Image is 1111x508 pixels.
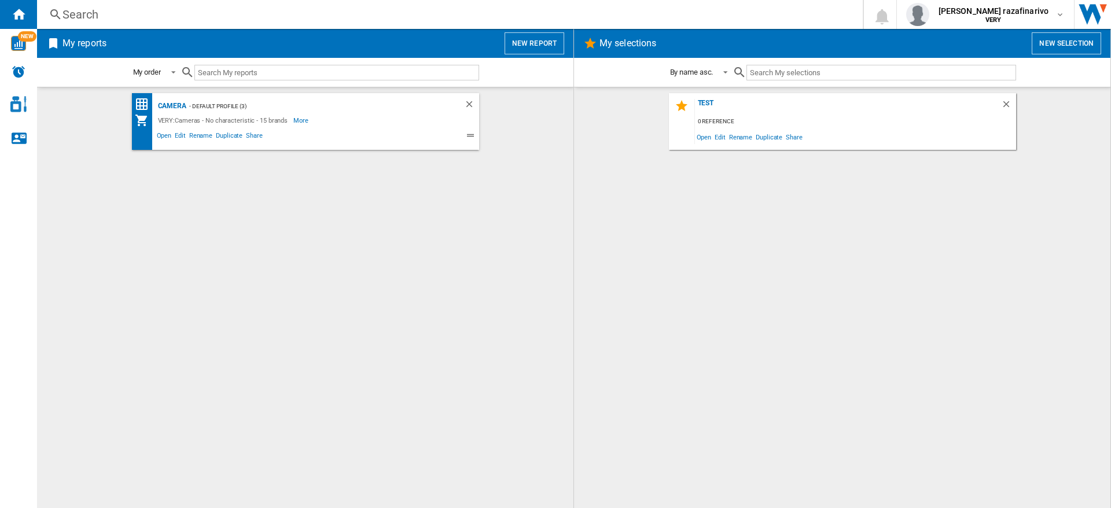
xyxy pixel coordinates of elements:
[135,113,155,127] div: My Assortment
[173,130,187,144] span: Edit
[12,65,25,79] img: alerts-logo.svg
[293,113,310,127] span: More
[214,130,244,144] span: Duplicate
[194,65,479,80] input: Search My reports
[754,129,784,145] span: Duplicate
[713,129,727,145] span: Edit
[244,130,264,144] span: Share
[670,68,713,76] div: By name asc.
[505,32,564,54] button: New report
[62,6,833,23] div: Search
[695,99,1001,115] div: test
[10,96,27,112] img: cosmetic-logo.svg
[135,97,155,112] div: Price Matrix
[155,113,294,127] div: VERY:Cameras - No characteristic - 15 brands
[784,129,804,145] span: Share
[695,129,713,145] span: Open
[155,99,186,113] div: Camera
[746,65,1016,80] input: Search My selections
[11,36,26,51] img: wise-card.svg
[906,3,929,26] img: profile.jpg
[1032,32,1101,54] button: New selection
[939,5,1049,17] span: [PERSON_NAME] razafinarivo
[155,130,174,144] span: Open
[186,99,441,113] div: - Default profile (3)
[727,129,754,145] span: Rename
[187,130,214,144] span: Rename
[695,115,1016,129] div: 0 reference
[464,99,479,113] div: Delete
[985,16,1002,24] b: VERY
[133,68,161,76] div: My order
[597,32,658,54] h2: My selections
[1001,99,1016,115] div: Delete
[60,32,109,54] h2: My reports
[18,31,36,42] span: NEW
